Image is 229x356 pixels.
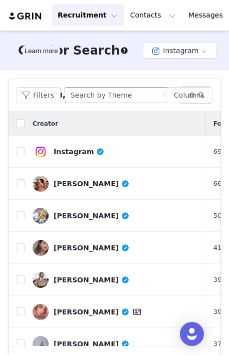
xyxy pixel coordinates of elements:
[33,336,49,352] img: v2
[33,240,197,256] a: [PERSON_NAME]
[8,12,43,21] img: grin logo
[71,88,132,103] div: Search by Theme
[33,208,49,224] img: v2
[33,304,197,320] a: [PERSON_NAME]
[198,92,205,99] i: icon: search
[33,272,197,288] a: [PERSON_NAME]
[120,46,129,55] div: Tooltip anchor
[124,4,182,27] button: Contacts
[33,176,197,192] a: [PERSON_NAME]
[54,306,143,318] div: [PERSON_NAME]
[33,272,49,288] img: v2
[54,276,130,284] div: [PERSON_NAME]
[18,42,120,60] h3: Creator Search
[33,176,49,192] img: v2
[180,322,204,346] div: Open Intercom Messenger
[54,244,130,252] div: [PERSON_NAME]
[54,212,130,220] div: [PERSON_NAME]
[33,144,197,160] a: Instagram
[166,87,212,103] button: Columns
[163,92,169,99] i: icon: down
[23,46,60,56] div: Tooltip anchor
[54,340,130,348] div: [PERSON_NAME]
[33,119,58,128] span: Creator
[33,336,197,352] a: [PERSON_NAME]
[52,4,124,27] button: Recruitment
[33,304,49,320] img: v2
[33,240,49,256] img: v2
[17,87,61,103] button: Filters
[189,92,195,98] i: icon: close-circle
[33,144,49,160] img: v2
[33,208,197,224] a: [PERSON_NAME]
[54,148,105,156] div: Instagram
[143,43,217,59] button: Instagram
[54,180,130,188] div: [PERSON_NAME]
